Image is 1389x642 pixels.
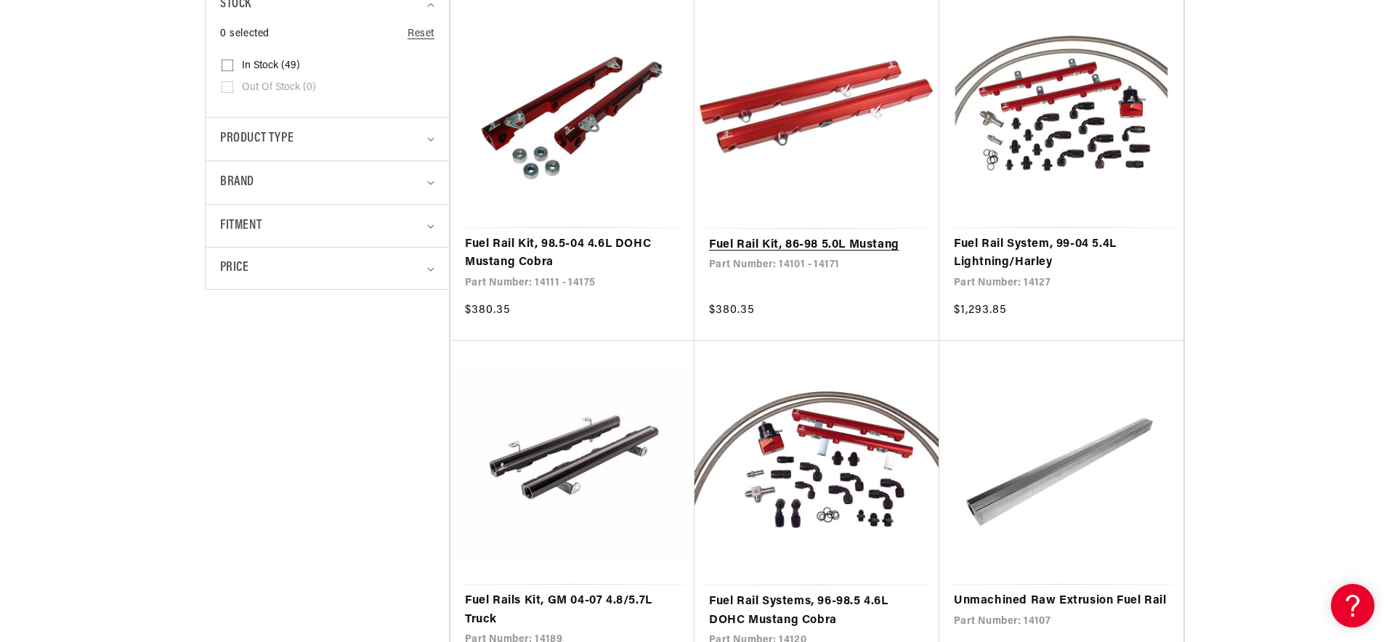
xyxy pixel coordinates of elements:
a: Fuel Rail System, 99-04 5.4L Lightning/Harley [954,235,1169,272]
span: Fitment [220,216,262,237]
a: Fuel Rail Systems, 96-98.5 4.6L DOHC Mustang Cobra [709,593,925,630]
summary: Price [220,248,434,289]
summary: Brand (0 selected) [220,161,434,204]
a: Reset [408,26,434,42]
a: Unmachined Raw Extrusion Fuel Rail [954,592,1169,611]
span: In stock (49) [242,60,300,73]
span: Price [220,259,248,278]
a: Fuel Rails Kit, GM 04-07 4.8/5.7L Truck [465,592,680,629]
a: Fuel Rail Kit, 98.5-04 4.6L DOHC Mustang Cobra [465,235,680,272]
a: Fuel Rail Kit, 86-98 5.0L Mustang [709,236,925,255]
span: Brand [220,172,254,193]
span: 0 selected [220,26,270,42]
span: Out of stock (0) [242,81,316,94]
summary: Fitment (0 selected) [220,205,434,248]
span: Product type [220,129,293,150]
summary: Product type (0 selected) [220,118,434,160]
